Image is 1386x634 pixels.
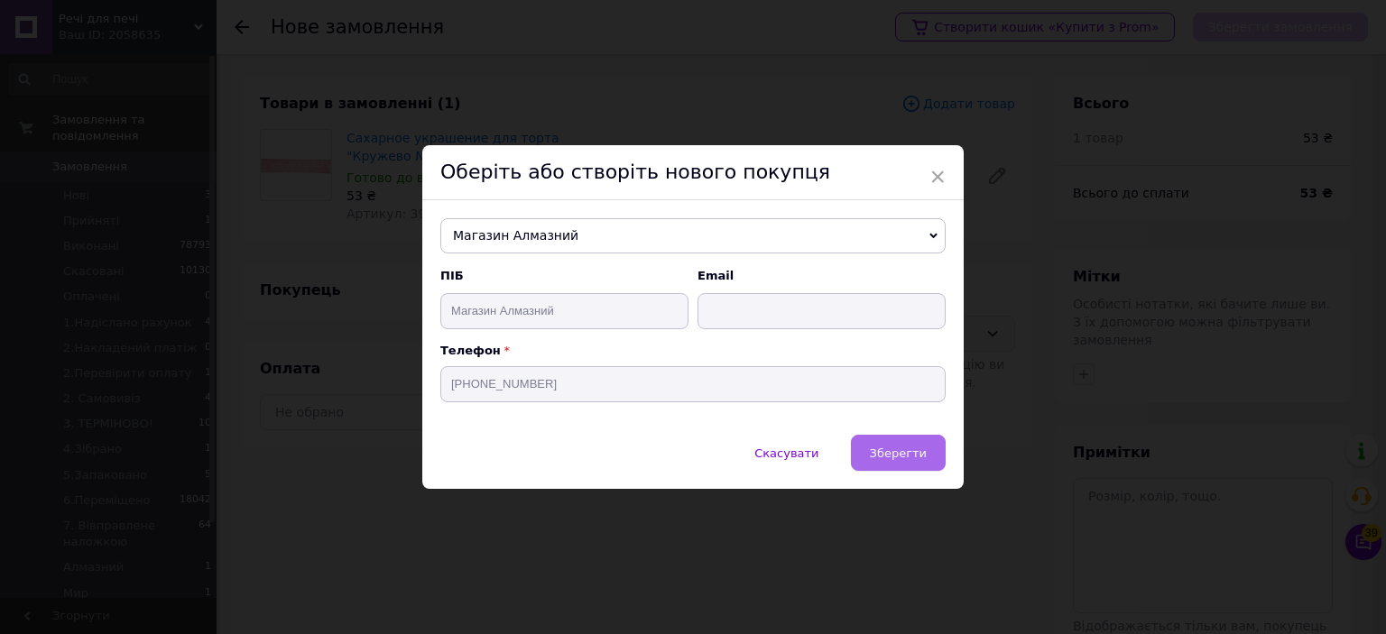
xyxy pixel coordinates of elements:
div: Оберіть або створіть нового покупця [422,145,964,200]
span: Магазин Алмазний [440,218,946,254]
span: × [929,161,946,192]
span: Зберегти [870,446,927,460]
span: ПІБ [440,268,688,284]
input: +38 096 0000000 [440,366,946,402]
button: Скасувати [735,435,837,471]
p: Телефон [440,344,946,357]
span: Скасувати [754,446,818,460]
button: Зберегти [851,435,946,471]
span: Email [698,268,946,284]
